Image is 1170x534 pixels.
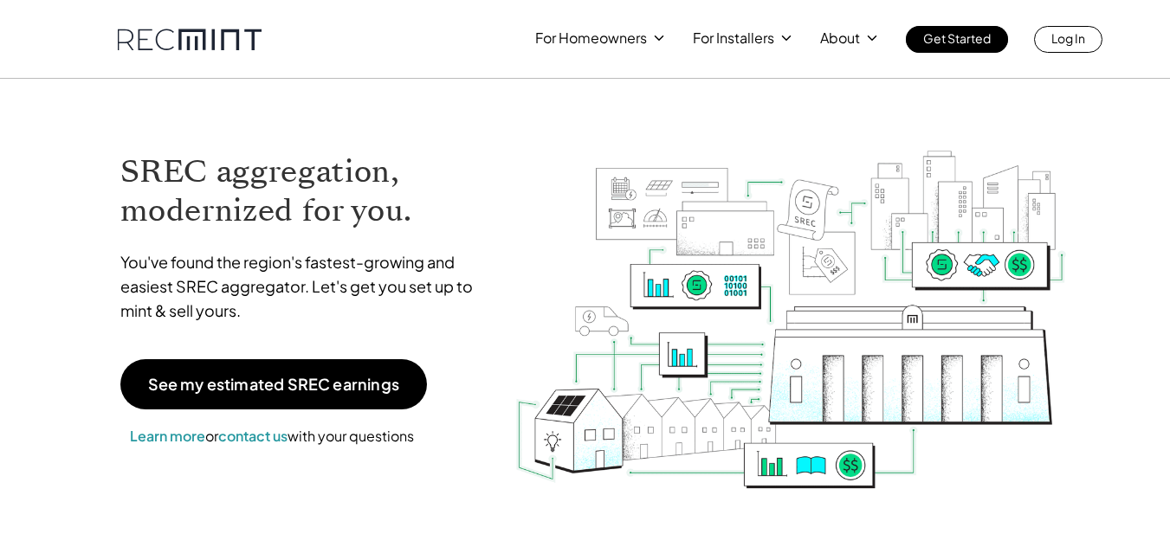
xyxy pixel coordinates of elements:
[120,250,489,323] p: You've found the region's fastest-growing and easiest SREC aggregator. Let's get you set up to mi...
[514,105,1067,493] img: RECmint value cycle
[1051,26,1085,50] p: Log In
[1034,26,1102,53] a: Log In
[820,26,860,50] p: About
[535,26,647,50] p: For Homeowners
[130,427,205,445] a: Learn more
[906,26,1008,53] a: Get Started
[218,427,288,445] a: contact us
[693,26,774,50] p: For Installers
[148,376,399,392] p: See my estimated SREC earnings
[120,425,423,447] p: or with your questions
[923,26,991,50] p: Get Started
[120,152,489,230] h1: SREC aggregation, modernized for you.
[120,359,427,409] a: See my estimated SREC earnings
